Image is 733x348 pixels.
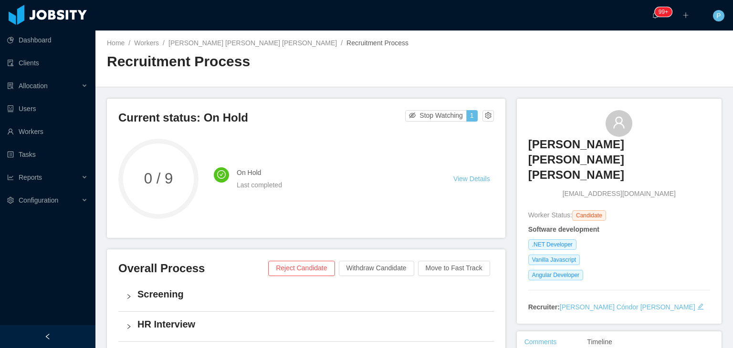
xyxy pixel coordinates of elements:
i: icon: setting [7,197,14,204]
i: icon: right [126,324,132,329]
a: icon: userWorkers [7,122,88,141]
button: Withdraw Candidate [339,261,414,276]
span: Recruitment Process [346,39,408,47]
button: icon: setting [482,110,494,122]
a: [PERSON_NAME] [PERSON_NAME] [PERSON_NAME] [528,137,710,189]
span: / [163,39,165,47]
button: Reject Candidate [268,261,335,276]
i: icon: plus [682,12,689,19]
span: 0 / 9 [118,171,199,186]
strong: Software development [528,225,599,233]
div: Last completed [237,180,430,190]
span: Configuration [19,196,58,204]
span: P [716,10,721,21]
span: Worker Status: [528,211,572,219]
h4: HR Interview [137,317,486,331]
h2: Recruitment Process [107,52,414,72]
div: icon: rightScreening [118,282,494,311]
a: Home [107,39,125,47]
i: icon: line-chart [7,174,14,181]
span: Angular Developer [528,270,583,280]
i: icon: solution [7,82,14,89]
span: Reports [19,174,42,181]
span: / [341,39,343,47]
span: / [128,39,130,47]
h3: [PERSON_NAME] [PERSON_NAME] [PERSON_NAME] [528,137,710,183]
i: icon: right [126,294,132,299]
a: icon: robotUsers [7,99,88,118]
a: Workers [134,39,159,47]
a: icon: pie-chartDashboard [7,31,88,50]
h4: On Hold [237,167,430,178]
h4: Screening [137,287,486,301]
a: [PERSON_NAME] Cóndor [PERSON_NAME] [560,303,695,311]
a: View Details [453,175,490,183]
a: [PERSON_NAME] [PERSON_NAME] [PERSON_NAME] [168,39,337,47]
i: icon: user [612,116,626,129]
span: [EMAIL_ADDRESS][DOMAIN_NAME] [563,189,676,199]
span: Allocation [19,82,48,90]
span: Vanilla Javascript [528,255,580,265]
span: Candidate [572,210,606,221]
button: icon: eye-invisibleStop Watching [405,110,467,122]
span: .NET Developer [528,239,576,250]
i: icon: edit [697,303,704,310]
button: Move to Fast Track [418,261,490,276]
a: icon: profileTasks [7,145,88,164]
h3: Overall Process [118,261,268,276]
button: 1 [466,110,478,122]
strong: Recruiter: [528,303,560,311]
div: icon: rightHR Interview [118,312,494,341]
h3: Current status: On Hold [118,110,405,125]
i: icon: check-circle [217,170,226,179]
a: icon: auditClients [7,53,88,72]
i: icon: bell [652,12,659,19]
sup: 1742 [655,7,672,17]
